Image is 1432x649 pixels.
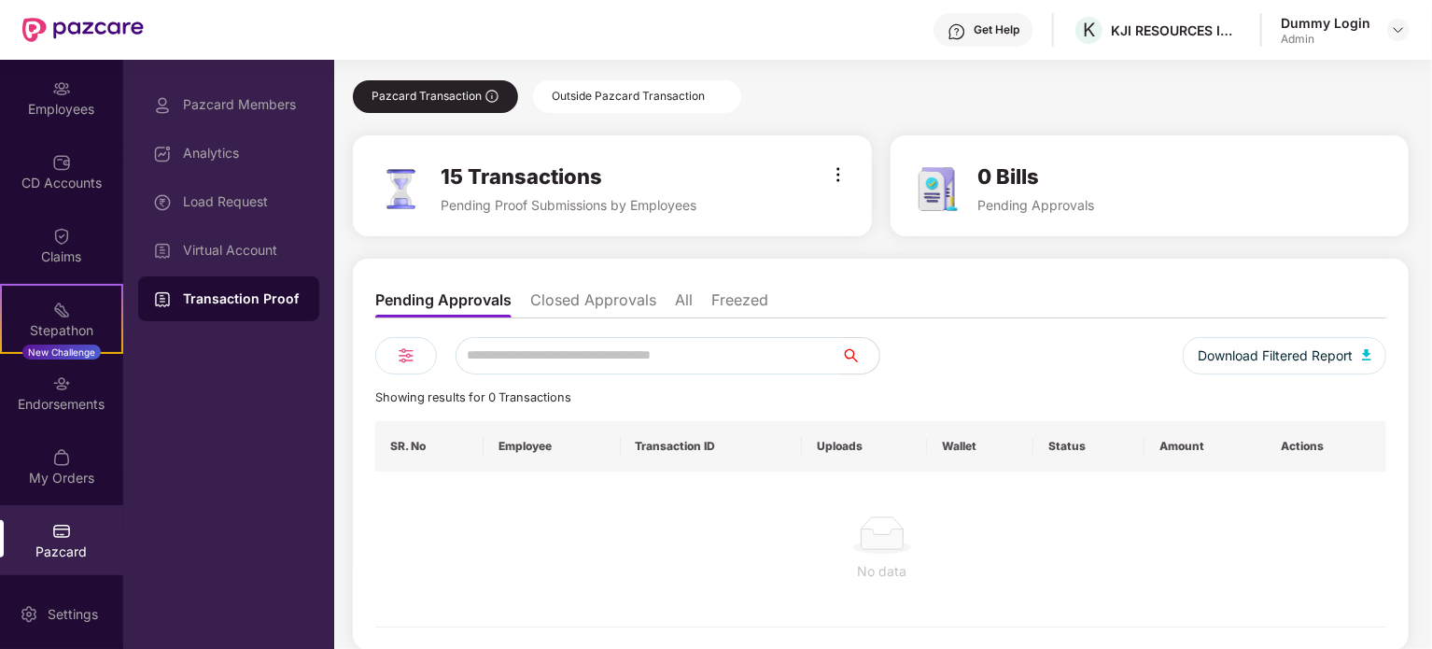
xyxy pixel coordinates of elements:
[183,146,304,161] div: Analytics
[153,242,172,261] img: svg+xml;base64,PHN2ZyBpZD0iVmlydHVhbF9BY2NvdW50IiBkYXRhLW5hbWU9IlZpcnR1YWwgQWNjb3VudCIgeG1sbnM9Im...
[974,22,1019,37] div: Get Help
[52,522,71,541] img: svg+xml;base64,PHN2ZyBpZD0iUGF6Y2FyZCIgeG1sbnM9Imh0dHA6Ly93d3cudzMub3JnLzIwMDAvc3ZnIiB3aWR0aD0iMj...
[153,145,172,163] img: svg+xml;base64,PHN2ZyBpZD0iRGFzaGJvYXJkIiB4bWxucz0iaHR0cDovL3d3dy53My5vcmcvMjAwMC9zdmciIHdpZHRoPS...
[1111,21,1242,39] div: KJI RESOURCES INDIA PRIVATE LIMITED
[484,89,499,104] img: svg+xml;base64,PHN2ZyBpZD0iSW5mbyIgeG1sbnM9Imh0dHA6Ly93d3cudzMub3JnLzIwMDAvc3ZnIiB3aWR0aD0iMTQiIG...
[52,448,71,467] img: svg+xml;base64,PHN2ZyBpZD0iTXlfT3JkZXJzIiBkYXRhLW5hbWU9Ik15IE9yZGVycyIgeG1sbnM9Imh0dHA6Ly93d3cudz...
[2,321,121,340] div: Stepathon
[395,345,417,367] img: svg+xml;base64,PHN2ZyB4bWxucz0iaHR0cDovL3d3dy53My5vcmcvMjAwMC9zdmciIHdpZHRoPSIyNCIgaGVpZ2h0PSIyNC...
[1198,346,1353,366] span: Download Filtered Report
[1362,349,1371,360] img: svg+xml;base64,PHN2ZyB4bWxucz0iaHR0cDovL3d3dy53My5vcmcvMjAwMC9zdmciIHhtbG5zOnhsaW5rPSJodHRwOi8vd3...
[948,22,966,41] img: svg+xml;base64,PHN2ZyBpZD0iSGVscC0zMngzMiIgeG1sbnM9Imh0dHA6Ly93d3cudzMub3JnLzIwMDAvc3ZnIiB3aWR0aD...
[375,390,571,404] span: Showing results for 0 Transactions
[675,290,693,317] li: All
[375,163,426,214] img: 97pll7D+ni52CJdqRIwAAAABJRU5ErkJggg==
[533,80,741,113] div: Outside Pazcard Transaction
[153,193,172,212] img: svg+xml;base64,PHN2ZyBpZD0iTG9hZF9SZXF1ZXN0IiBkYXRhLW5hbWU9IkxvYWQgUmVxdWVzdCIgeG1sbnM9Imh0dHA6Ly...
[20,605,38,624] img: svg+xml;base64,PHN2ZyBpZD0iU2V0dGluZy0yMHgyMCIgeG1sbnM9Imh0dHA6Ly93d3cudzMub3JnLzIwMDAvc3ZnIiB3aW...
[1033,421,1144,472] th: Status
[841,337,880,374] button: search
[621,421,803,472] th: Transaction ID
[441,163,696,190] div: 15 Transactions
[708,89,723,104] img: svg+xml;base64,PHN2ZyBpZD0iSW5mbyIgeG1sbnM9Imh0dHA6Ly93d3cudzMub3JnLzIwMDAvc3ZnIiB3aWR0aD0iMTQiIG...
[1391,22,1406,37] img: svg+xml;base64,PHN2ZyBpZD0iRHJvcGRvd24tMzJ4MzIiIHhtbG5zPSJodHRwOi8vd3d3LnczLm9yZy8yMDAwL3N2ZyIgd2...
[52,227,71,246] img: svg+xml;base64,PHN2ZyBpZD0iQ2xhaW0iIHhtbG5zPSJodHRwOi8vd3d3LnczLm9yZy8yMDAwL3N2ZyIgd2lkdGg9IjIwIi...
[353,80,518,113] div: Pazcard Transaction
[52,79,71,98] img: svg+xml;base64,PHN2ZyBpZD0iRW1wbG95ZWVzIiB4bWxucz0iaHR0cDovL3d3dy53My5vcmcvMjAwMC9zdmciIHdpZHRoPS...
[1281,32,1370,47] div: Admin
[375,421,484,472] th: SR. No
[441,197,696,213] div: Pending Proof Submissions by Employees
[1083,19,1095,41] span: K
[153,96,172,115] img: svg+xml;base64,PHN2ZyBpZD0iUHJvZmlsZSIgeG1sbnM9Imh0dHA6Ly93d3cudzMub3JnLzIwMDAvc3ZnIiB3aWR0aD0iMj...
[1144,421,1268,472] th: Amount
[484,421,621,472] th: Employee
[22,18,144,42] img: New Pazcare Logo
[913,163,963,214] img: FCegr84c3mAAAAAASUVORK5CYII=
[22,345,101,360] div: New Challenge
[1281,14,1370,32] div: Dummy Login
[42,605,104,624] div: Settings
[1266,421,1386,472] th: Actions
[52,301,71,319] img: svg+xml;base64,PHN2ZyB4bWxucz0iaHR0cDovL3d3dy53My5vcmcvMjAwMC9zdmciIHdpZHRoPSIyMSIgaGVpZ2h0PSIyMC...
[183,194,304,209] div: Load Request
[390,561,1373,582] div: No data
[530,290,656,317] li: Closed Approvals
[802,421,927,472] th: Uploads
[183,243,304,258] div: Virtual Account
[52,153,71,172] img: svg+xml;base64,PHN2ZyBpZD0iQ0RfQWNjb3VudHMiIGRhdGEtbmFtZT0iQ0QgQWNjb3VudHMiIHhtbG5zPSJodHRwOi8vd3...
[711,290,768,317] li: Freezed
[52,374,71,393] img: svg+xml;base64,PHN2ZyBpZD0iRW5kb3JzZW1lbnRzIiB4bWxucz0iaHR0cDovL3d3dy53My5vcmcvMjAwMC9zdmciIHdpZH...
[375,290,512,317] li: Pending Approvals
[978,197,1095,213] div: Pending Approvals
[827,163,849,186] img: svg+xml;base64,PHN2ZyBpZD0iTW9yZS0zMngzMiIgeG1sbnM9Imh0dHA6Ly93d3cudzMub3JnLzIwMDAvc3ZnIiB3aWR0aD...
[927,421,1033,472] th: Wallet
[1183,337,1386,374] button: Download Filtered Report
[978,163,1095,190] div: 0 Bills
[153,290,172,309] img: svg+xml;base64,PHN2ZyBpZD0iVmlydHVhbF9BY2NvdW50IiBkYXRhLW5hbWU9IlZpcnR1YWwgQWNjb3VudCIgeG1sbnM9Im...
[183,97,304,112] div: Pazcard Members
[841,348,879,363] span: search
[183,289,304,308] div: Transaction Proof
